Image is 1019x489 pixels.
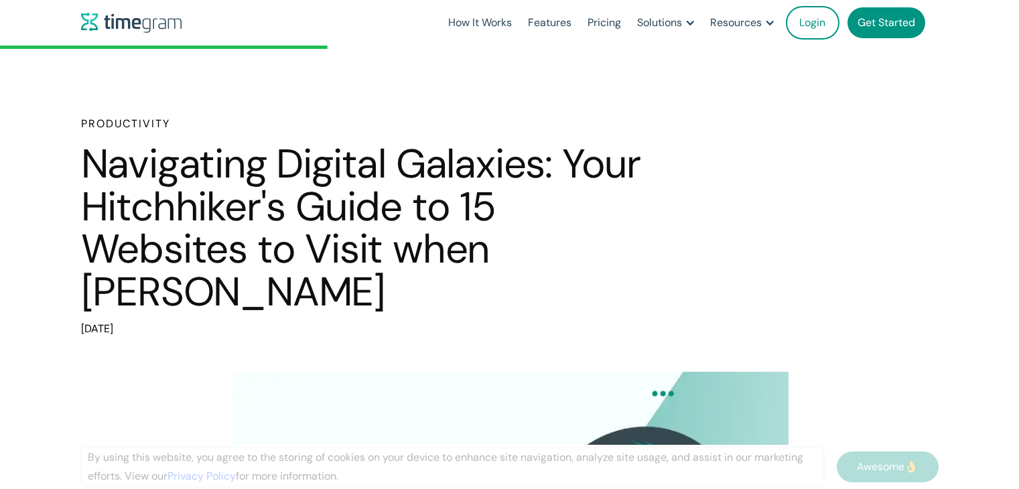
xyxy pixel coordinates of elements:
[847,7,925,38] a: Get Started
[81,143,644,313] h1: Navigating Digital Galaxies: Your Hitchhiker's Guide to 15 Websites to Visit when [PERSON_NAME]
[837,451,939,482] a: Awesome👌
[167,469,236,483] a: Privacy Policy
[637,13,682,32] div: Solutions
[81,320,644,338] div: [DATE]
[81,448,823,486] div: By using this website, you agree to the storing of cookies on your device to enhance site navigat...
[786,6,839,40] a: Login
[710,13,762,32] div: Resources
[81,116,644,132] h6: Productivity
